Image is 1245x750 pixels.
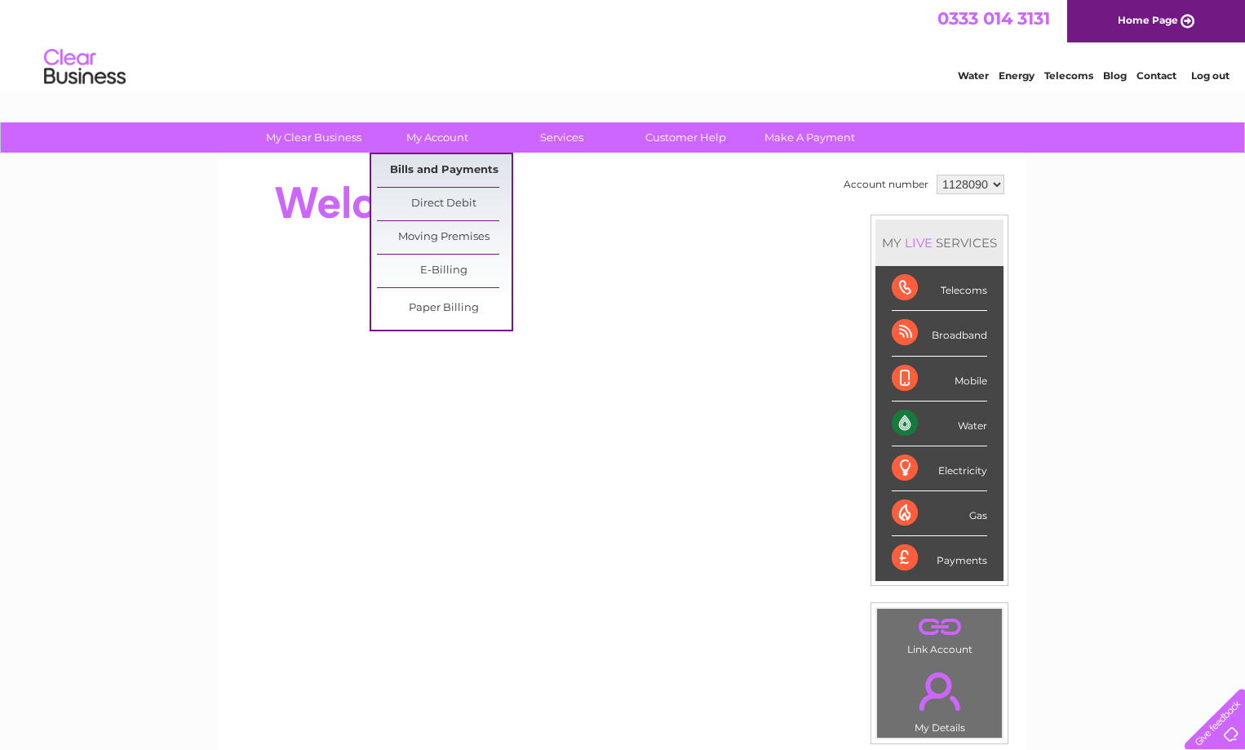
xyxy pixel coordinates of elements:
a: Moving Premises [377,221,512,254]
a: Paper Billing [377,292,512,325]
a: Blog [1103,69,1127,82]
div: Gas [892,491,987,536]
a: Telecoms [1044,69,1093,82]
td: My Details [876,659,1003,739]
a: Log out [1191,69,1229,82]
td: Link Account [876,608,1003,659]
a: 0333 014 3131 [937,8,1050,29]
a: Make A Payment [742,122,877,153]
div: Telecoms [892,266,987,311]
div: Water [892,402,987,446]
img: logo.png [43,42,126,92]
div: Broadband [892,311,987,356]
a: My Account [370,122,505,153]
td: Account number [840,171,933,198]
div: Electricity [892,446,987,491]
div: MY SERVICES [875,220,1004,266]
a: Water [958,69,989,82]
a: Energy [999,69,1035,82]
a: Direct Debit [377,188,512,220]
a: Customer Help [618,122,753,153]
a: . [881,613,998,641]
div: Mobile [892,357,987,402]
a: Bills and Payments [377,154,512,187]
div: Payments [892,536,987,580]
a: Services [494,122,629,153]
a: My Clear Business [246,122,381,153]
div: Clear Business is a trading name of Verastar Limited (registered in [GEOGRAPHIC_DATA] No. 3667643... [238,9,1009,79]
div: LIVE [902,235,936,251]
a: . [881,663,998,720]
a: Contact [1136,69,1176,82]
a: E-Billing [377,255,512,287]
